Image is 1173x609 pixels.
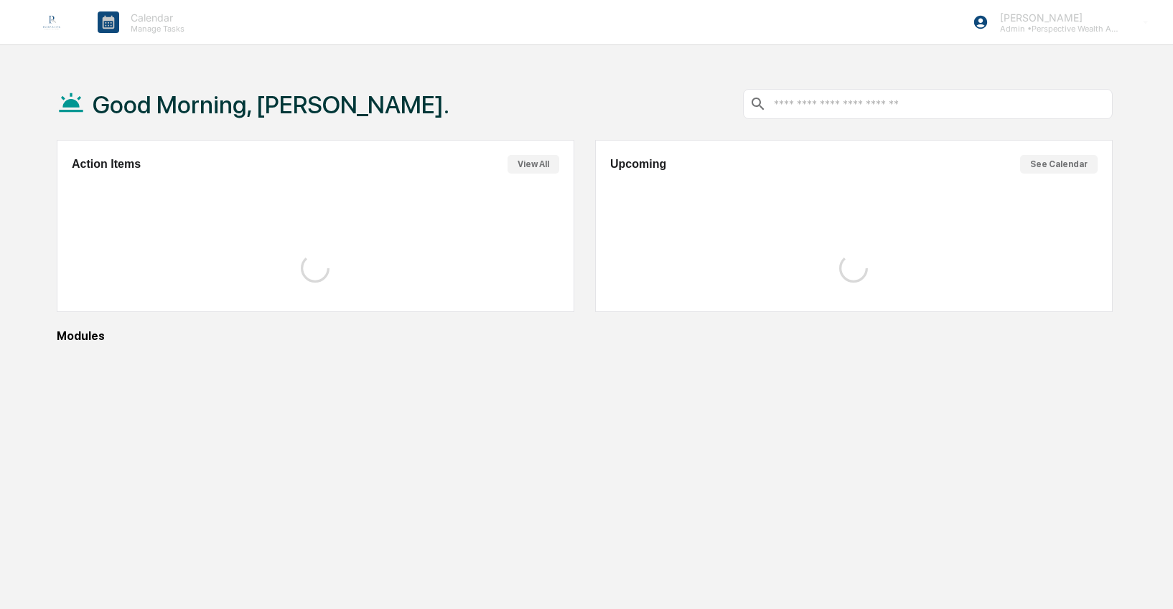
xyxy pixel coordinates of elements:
p: Admin • Perspective Wealth Advisors [989,24,1122,34]
h2: Action Items [72,158,141,171]
p: Manage Tasks [119,24,192,34]
div: Modules [57,329,1113,343]
h1: Good Morning, [PERSON_NAME]. [93,90,449,119]
h2: Upcoming [610,158,666,171]
button: See Calendar [1020,155,1098,174]
img: logo [34,5,69,39]
p: Calendar [119,11,192,24]
p: [PERSON_NAME] [989,11,1122,24]
button: View All [508,155,559,174]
